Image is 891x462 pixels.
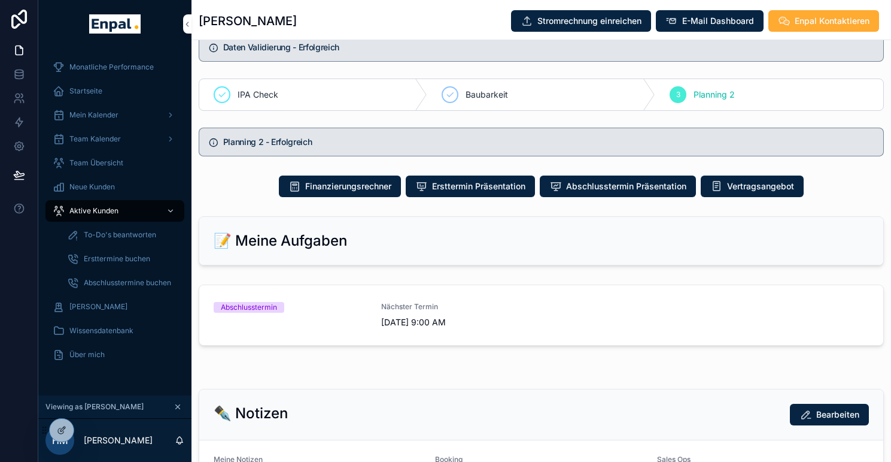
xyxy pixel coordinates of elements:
span: 3 [676,90,680,99]
button: Stromrechnung einreichen [511,10,651,32]
span: [DATE] 9:00 AM [381,316,534,328]
span: Finanzierungsrechner [305,180,391,192]
button: Enpal Kontaktieren [768,10,879,32]
a: Über mich [45,344,184,366]
h5: Planning 2 - Erfolgreich [223,138,874,146]
span: Ersttermin Präsentation [432,180,525,192]
span: Abschlusstermin Präsentation [566,180,686,192]
span: Stromrechnung einreichen [537,15,641,27]
span: Neue Kunden [69,182,115,192]
a: To-Do's beantworten [60,224,184,246]
span: Ersttermine buchen [84,254,150,264]
span: Aktive Kunden [69,206,118,216]
h2: 📝 Meine Aufgaben [214,231,347,250]
a: Neue Kunden [45,176,184,198]
span: Viewing as [PERSON_NAME] [45,402,144,412]
span: Team Kalender [69,134,121,144]
a: Mein Kalender [45,104,184,126]
a: Wissensdatenbank [45,320,184,342]
a: AbschlussterminNächster Termin[DATE] 9:00 AM [199,285,883,345]
span: IPA Check [238,89,278,101]
span: Planning 2 [694,89,735,101]
span: Monatliche Performance [69,62,154,72]
a: [PERSON_NAME] [45,296,184,318]
button: Bearbeiten [790,404,869,425]
a: Abschlusstermine buchen [60,272,184,294]
div: scrollable content [38,48,191,381]
h1: [PERSON_NAME] [199,13,297,29]
span: Baubarkeit [466,89,508,101]
h5: Daten Validierung - Erfolgreich [223,43,874,52]
span: Nächster Termin [381,302,534,312]
span: Startseite [69,86,102,96]
span: Vertragsangebot [727,180,794,192]
span: Bearbeiten [816,409,859,421]
a: Aktive Kunden [45,200,184,222]
span: Über mich [69,350,105,360]
a: Ersttermine buchen [60,248,184,270]
button: Ersttermin Präsentation [406,176,535,197]
p: [PERSON_NAME] [84,434,153,446]
button: E-Mail Dashboard [656,10,764,32]
a: Monatliche Performance [45,56,184,78]
span: Enpal Kontaktieren [795,15,869,27]
a: Startseite [45,80,184,102]
span: Wissensdatenbank [69,326,133,336]
span: Team Übersicht [69,158,123,168]
span: Abschlusstermine buchen [84,278,171,288]
span: Mein Kalender [69,110,118,120]
button: Vertragsangebot [701,176,804,197]
span: To-Do's beantworten [84,230,156,240]
a: Team Kalender [45,128,184,150]
a: Team Übersicht [45,152,184,174]
button: Abschlusstermin Präsentation [540,176,696,197]
span: E-Mail Dashboard [682,15,754,27]
h2: ✒️ Notizen [214,404,288,423]
img: App logo [89,14,140,34]
span: [PERSON_NAME] [69,302,127,312]
div: Abschlusstermin [221,302,277,313]
button: Finanzierungsrechner [279,176,401,197]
